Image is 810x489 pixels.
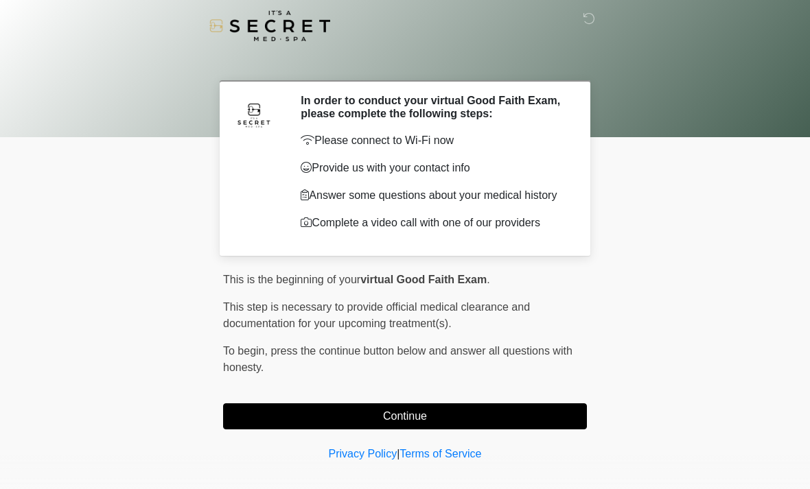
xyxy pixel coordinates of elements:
p: Please connect to Wi-Fi now [301,132,566,149]
span: . [487,274,489,285]
a: | [397,448,400,460]
p: Complete a video call with one of our providers [301,215,566,231]
span: This step is necessary to provide official medical clearance and documentation for your upcoming ... [223,301,530,329]
p: Provide us with your contact info [301,160,566,176]
span: This is the beginning of your [223,274,360,285]
p: Answer some questions about your medical history [301,187,566,204]
img: It's A Secret Med Spa Logo [209,10,330,41]
a: Privacy Policy [329,448,397,460]
button: Continue [223,403,587,429]
span: To begin, [223,345,270,357]
a: Terms of Service [400,448,481,460]
h2: In order to conduct your virtual Good Faith Exam, please complete the following steps: [301,94,566,120]
img: Agent Avatar [233,94,275,135]
span: press the continue button below and answer all questions with honesty. [223,345,572,373]
strong: virtual Good Faith Exam [360,274,487,285]
h1: ‎ ‎ [213,49,597,75]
